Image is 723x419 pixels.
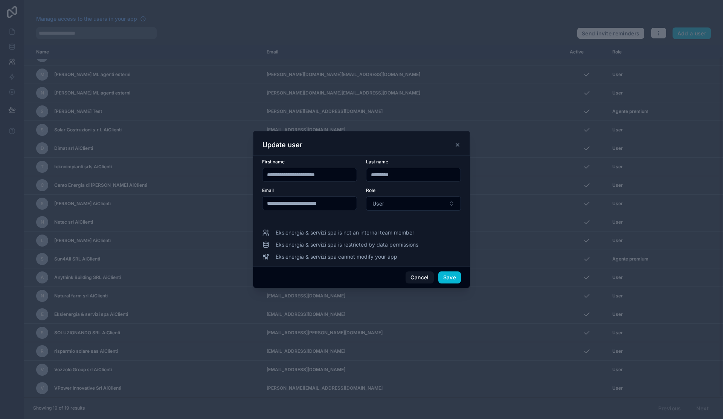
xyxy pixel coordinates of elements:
span: Email [262,187,274,193]
h3: Update user [262,140,302,149]
button: Save [438,271,461,283]
span: First name [262,159,285,165]
span: Eksienergia & servizi spa is not an internal team member [276,229,414,236]
span: Last name [366,159,388,165]
span: Eksienergia & servizi spa cannot modify your app [276,253,397,261]
span: Role [366,187,375,193]
span: Eksienergia & servizi spa is restricted by data permissions [276,241,418,248]
button: Select Button [366,197,461,211]
span: User [372,200,384,207]
button: Cancel [406,271,433,283]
